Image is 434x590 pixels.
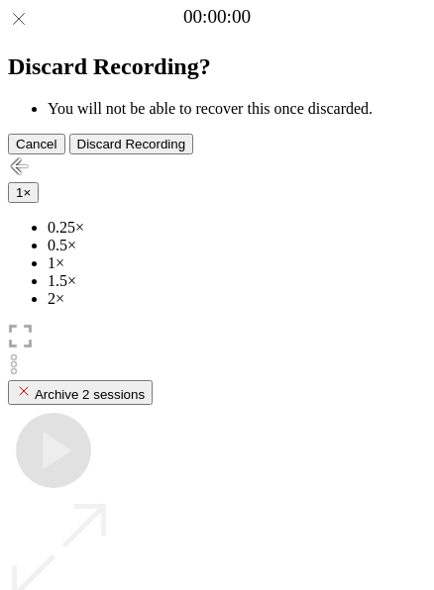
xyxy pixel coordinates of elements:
div: Archive 2 sessions [16,383,145,402]
li: 0.5× [48,237,426,254]
h2: Discard Recording? [8,53,426,80]
li: You will not be able to recover this once discarded. [48,100,426,118]
span: 1 [16,185,23,200]
li: 0.25× [48,219,426,237]
button: Discard Recording [69,134,194,154]
li: 1.5× [48,272,426,290]
button: 1× [8,182,39,203]
button: Cancel [8,134,65,154]
a: 00:00:00 [183,6,251,28]
button: Archive 2 sessions [8,380,153,405]
li: 2× [48,290,426,308]
li: 1× [48,254,426,272]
